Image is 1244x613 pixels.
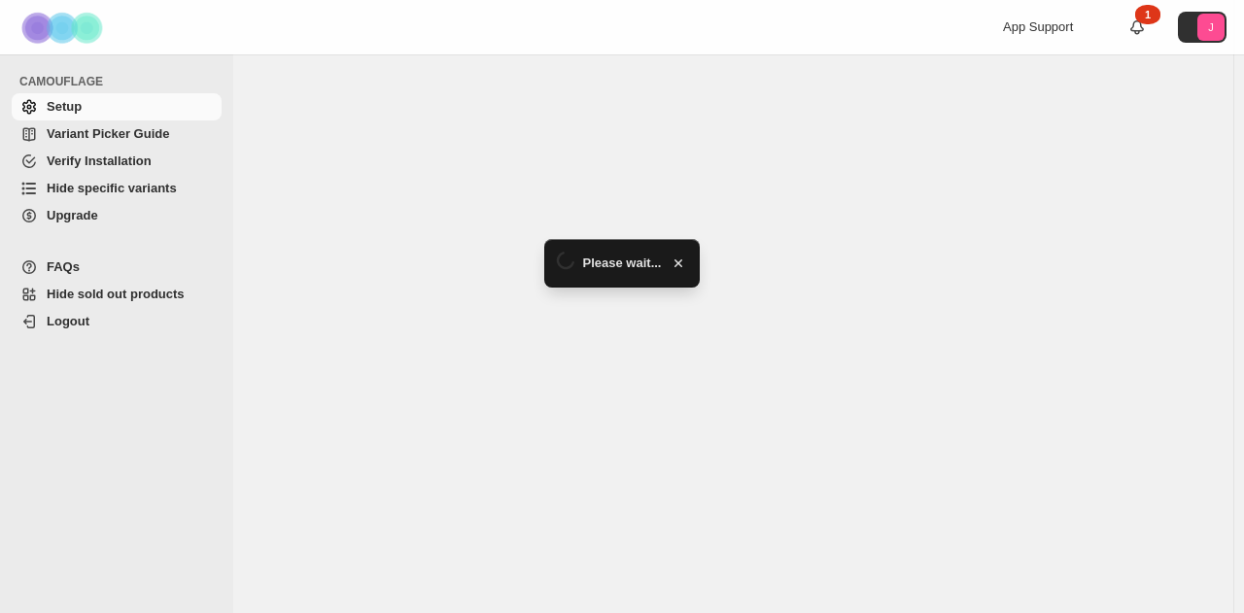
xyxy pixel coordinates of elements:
[12,202,222,229] a: Upgrade
[47,126,169,141] span: Variant Picker Guide
[19,74,224,89] span: CAMOUFLAGE
[47,259,80,274] span: FAQs
[47,181,177,195] span: Hide specific variants
[12,175,222,202] a: Hide specific variants
[1178,12,1227,43] button: Avatar with initials J
[1127,17,1147,37] a: 1
[47,287,185,301] span: Hide sold out products
[12,308,222,335] a: Logout
[47,314,89,328] span: Logout
[47,153,152,168] span: Verify Installation
[583,254,662,273] span: Please wait...
[12,120,222,148] a: Variant Picker Guide
[47,208,98,222] span: Upgrade
[12,281,222,308] a: Hide sold out products
[12,254,222,281] a: FAQs
[12,93,222,120] a: Setup
[47,99,82,114] span: Setup
[1003,19,1073,34] span: App Support
[12,148,222,175] a: Verify Installation
[1208,21,1214,33] text: J
[16,1,113,54] img: Camouflage
[1197,14,1225,41] span: Avatar with initials J
[1135,5,1160,24] div: 1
